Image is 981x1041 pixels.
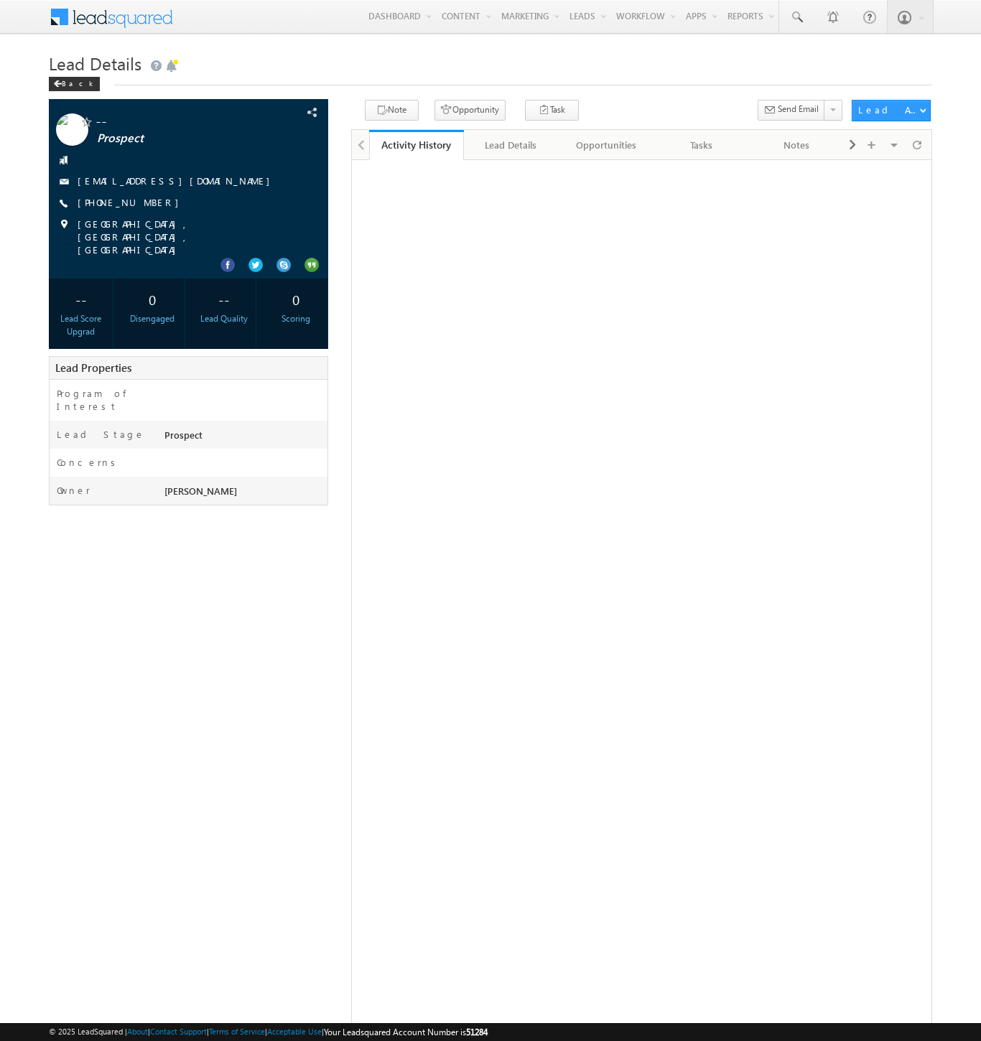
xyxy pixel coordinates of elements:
span: Your Leadsquared Account Number is [324,1027,488,1037]
div: Notes [761,136,831,154]
div: Lead Actions [858,103,919,116]
span: 51284 [466,1027,488,1037]
div: 0 [124,286,181,312]
span: [PHONE_NUMBER] [78,196,186,210]
div: -- [196,286,253,312]
button: Send Email [758,100,825,121]
span: Lead Properties [55,360,131,375]
a: Activity History [369,130,464,160]
div: Disengaged [124,312,181,325]
span: [PERSON_NAME] [164,485,237,497]
img: Profile photo [56,113,88,151]
label: Owner [57,484,90,497]
button: Task [525,100,579,121]
a: Tasks [654,130,749,160]
button: Lead Actions [852,100,931,121]
span: -- [96,113,268,128]
a: Acceptable Use [267,1027,322,1036]
label: Program of Interest [57,387,150,413]
button: Note [365,100,419,121]
span: [GEOGRAPHIC_DATA], [GEOGRAPHIC_DATA], [GEOGRAPHIC_DATA] [78,218,302,256]
div: Opportunities [571,136,641,154]
label: Lead Stage [57,428,145,441]
div: Back [49,77,100,91]
div: Scoring [267,312,324,325]
a: Contact Support [150,1027,207,1036]
div: Activity History [380,138,453,151]
button: Opportunity [434,100,506,121]
label: Concerns [57,456,121,469]
a: About [127,1027,148,1036]
a: Notes [749,130,844,160]
span: Send Email [778,103,819,116]
div: Lead Score Upgrad [52,312,109,338]
span: Prospect [97,131,269,146]
div: 0 [267,286,324,312]
div: Prospect [161,428,327,448]
div: Tasks [666,136,736,154]
div: Lead Details [475,136,546,154]
span: © 2025 LeadSquared | | | | | [49,1025,488,1039]
a: [EMAIL_ADDRESS][DOMAIN_NAME] [78,174,277,187]
span: Lead Details [49,52,141,75]
div: Lead Quality [196,312,253,325]
a: Lead Details [464,130,559,160]
a: Opportunities [559,130,654,160]
a: Terms of Service [209,1027,265,1036]
a: Back [49,76,107,88]
div: -- [52,286,109,312]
